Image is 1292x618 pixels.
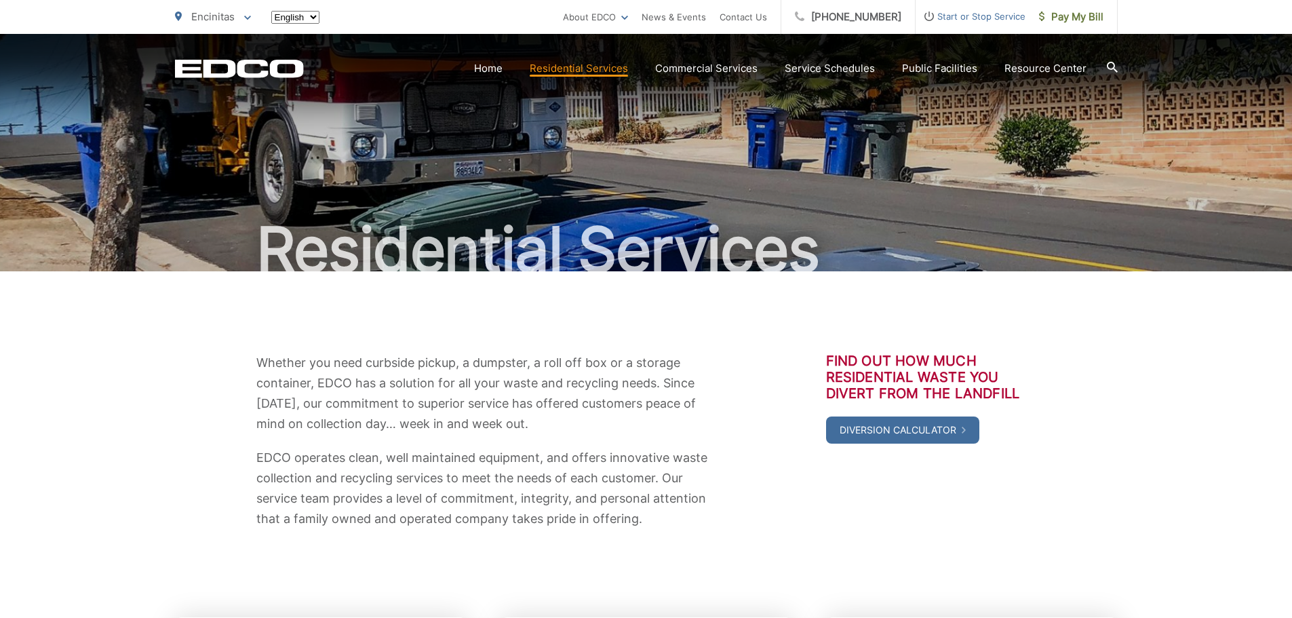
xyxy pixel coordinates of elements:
[530,60,628,77] a: Residential Services
[902,60,977,77] a: Public Facilities
[826,417,979,444] a: Diversion Calculator
[785,60,875,77] a: Service Schedules
[175,59,304,78] a: EDCD logo. Return to the homepage.
[271,11,319,24] select: Select a language
[655,60,758,77] a: Commercial Services
[1004,60,1087,77] a: Resource Center
[474,60,503,77] a: Home
[175,216,1118,284] h1: Residential Services
[642,9,706,25] a: News & Events
[826,353,1036,402] h3: Find out how much residential waste you divert from the landfill
[563,9,628,25] a: About EDCO
[1039,9,1103,25] span: Pay My Bill
[720,9,767,25] a: Contact Us
[256,353,711,434] p: Whether you need curbside pickup, a dumpster, a roll off box or a storage container, EDCO has a s...
[191,10,235,23] span: Encinitas
[256,448,711,529] p: EDCO operates clean, well maintained equipment, and offers innovative waste collection and recycl...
